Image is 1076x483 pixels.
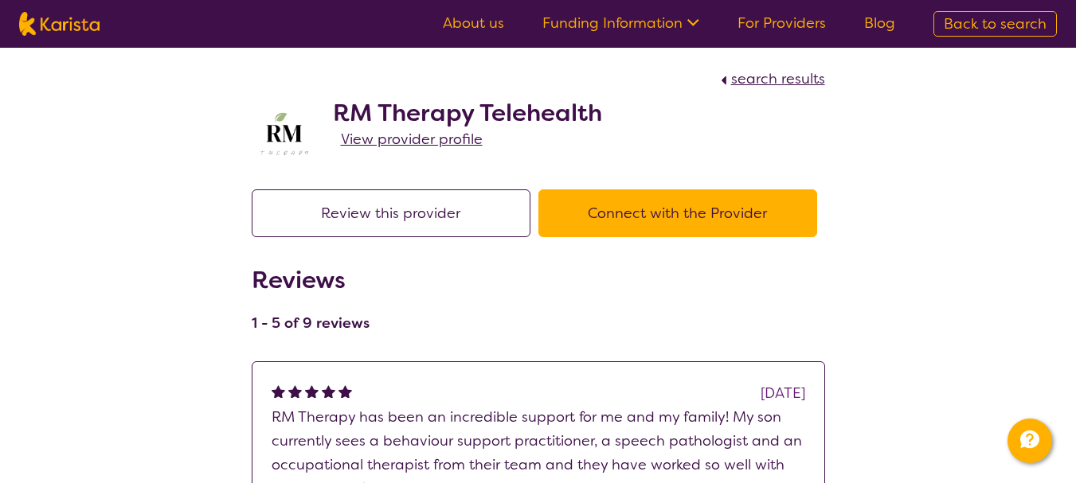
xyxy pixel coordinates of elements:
[864,14,895,33] a: Blog
[333,99,602,127] h2: RM Therapy Telehealth
[341,130,483,149] span: View provider profile
[944,14,1047,33] span: Back to search
[717,69,825,88] a: search results
[338,384,352,398] img: fullstar
[252,204,538,223] a: Review this provider
[272,384,285,398] img: fullstar
[252,314,370,333] h4: 1 - 5 of 9 reviews
[305,384,319,398] img: fullstar
[738,14,826,33] a: For Providers
[542,14,699,33] a: Funding Information
[761,381,805,405] div: [DATE]
[1008,419,1052,463] button: Channel Menu
[252,189,530,237] button: Review this provider
[19,12,100,36] img: Karista logo
[538,189,817,237] button: Connect with the Provider
[252,266,370,294] h2: Reviews
[933,11,1057,37] a: Back to search
[288,384,302,398] img: fullstar
[252,106,315,163] img: b3hjthhf71fnbidirs13.png
[341,127,483,151] a: View provider profile
[731,69,825,88] span: search results
[322,384,335,398] img: fullstar
[443,14,504,33] a: About us
[538,204,825,223] a: Connect with the Provider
